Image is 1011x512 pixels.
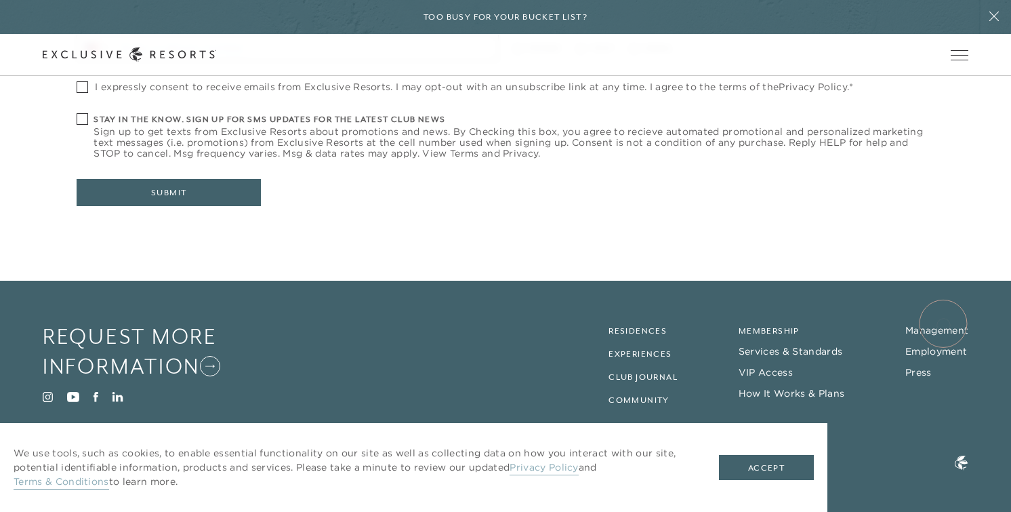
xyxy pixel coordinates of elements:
[94,113,934,126] h6: Stay in the know. Sign up for sms updates for the latest club news
[951,50,968,60] button: Open navigation
[77,179,261,206] button: Submit
[608,326,667,336] a: Residences
[608,349,672,359] a: Experiences
[739,326,800,336] a: Membership
[14,475,109,490] a: Terms & Conditions
[905,366,932,378] a: Press
[905,345,967,357] a: Employment
[94,126,934,159] span: Sign up to get texts from Exclusive Resorts about promotions and news. By Checking this box, you ...
[905,324,968,336] a: Management
[608,395,669,405] a: Community
[719,455,814,481] button: Accept
[510,461,578,475] a: Privacy Policy
[424,11,587,24] h6: Too busy for your bucket list?
[779,81,846,93] a: Privacy Policy
[95,81,853,92] span: I expressly consent to receive emails from Exclusive Resorts. I may opt-out with an unsubscribe l...
[43,321,274,382] a: Request More Information
[608,372,678,382] a: Club Journal
[739,345,842,357] a: Services & Standards
[739,387,844,399] a: How It Works & Plans
[739,366,793,378] a: VIP Access
[14,446,692,489] p: We use tools, such as cookies, to enable essential functionality on our site as well as collectin...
